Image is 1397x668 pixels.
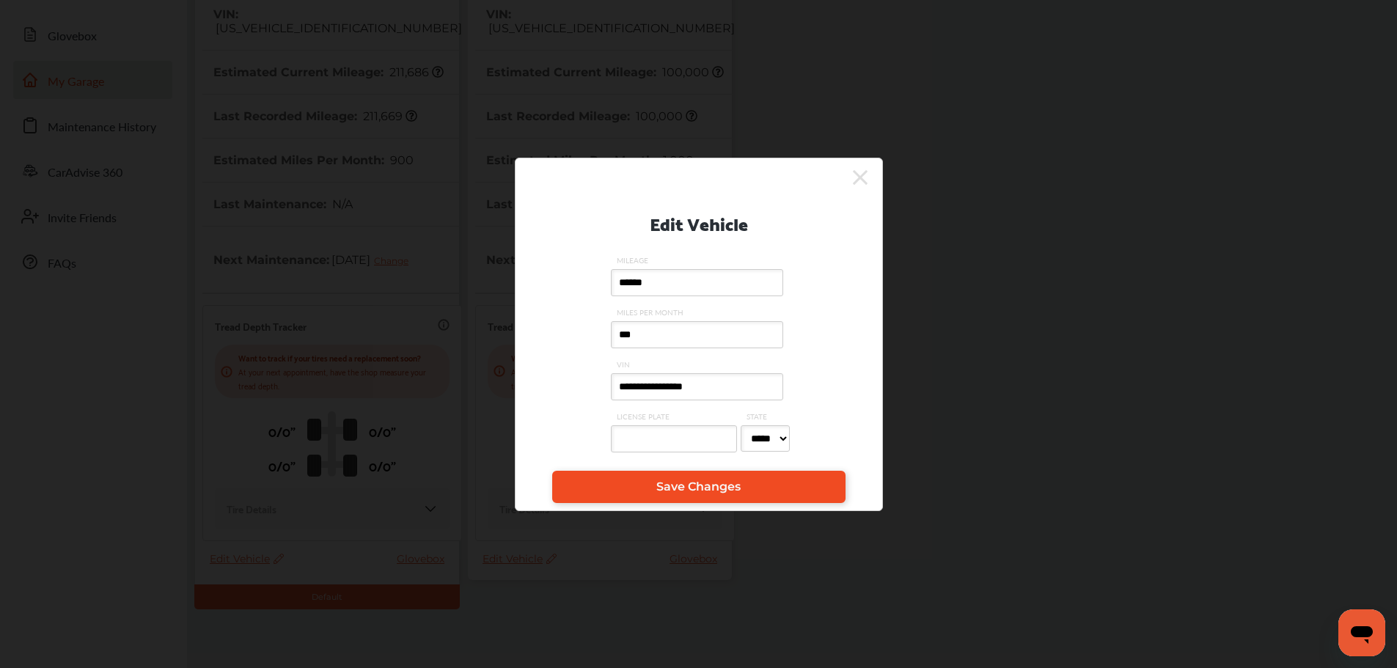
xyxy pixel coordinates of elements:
p: Edit Vehicle [650,208,748,238]
span: LICENSE PLATE [611,411,741,422]
span: MILES PER MONTH [611,307,787,318]
input: MILEAGE [611,269,783,296]
span: STATE [741,411,793,422]
input: VIN [611,373,783,400]
select: STATE [741,425,790,452]
a: Save Changes [552,471,846,503]
span: VIN [611,359,787,370]
input: LICENSE PLATE [611,425,737,452]
input: MILES PER MONTH [611,321,783,348]
span: MILEAGE [611,255,787,265]
iframe: Button to launch messaging window [1338,609,1385,656]
span: Save Changes [656,480,741,493]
